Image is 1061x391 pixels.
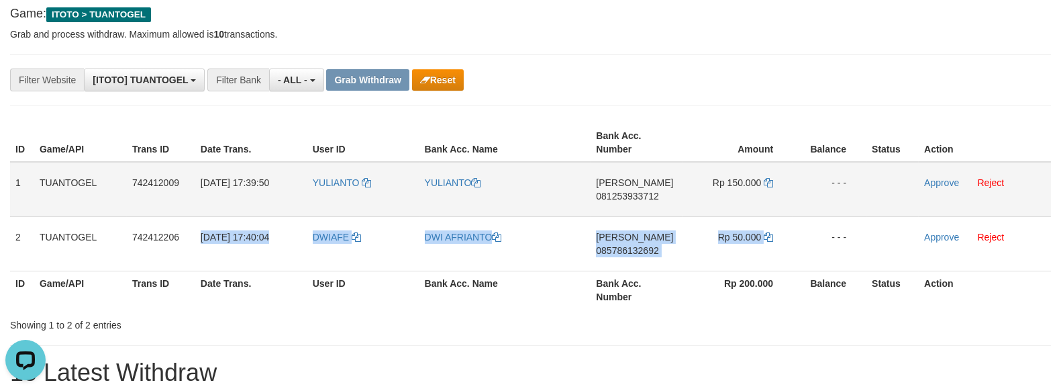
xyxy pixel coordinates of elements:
[10,7,1051,21] h4: Game:
[591,124,683,162] th: Bank Acc. Number
[278,75,307,85] span: - ALL -
[793,271,866,309] th: Balance
[132,177,179,188] span: 742412009
[919,124,1051,162] th: Action
[10,124,34,162] th: ID
[10,28,1051,41] p: Grab and process withdraw. Maximum allowed is transactions.
[127,271,195,309] th: Trans ID
[10,359,1051,386] h1: 15 Latest Withdraw
[425,177,481,188] a: YULIANTO
[127,124,195,162] th: Trans ID
[419,124,591,162] th: Bank Acc. Name
[307,124,419,162] th: User ID
[93,75,188,85] span: [ITOTO] TUANTOGEL
[978,232,1005,243] a: Reject
[313,177,360,188] span: YULIANTO
[924,177,959,188] a: Approve
[596,177,673,188] span: [PERSON_NAME]
[419,271,591,309] th: Bank Acc. Name
[269,69,323,91] button: - ALL -
[10,216,34,271] td: 2
[195,271,307,309] th: Date Trans.
[718,232,762,243] span: Rp 50.000
[793,124,866,162] th: Balance
[793,216,866,271] td: - - -
[10,162,34,217] td: 1
[764,232,773,243] a: Copy 50000 to clipboard
[793,162,866,217] td: - - -
[683,124,793,162] th: Amount
[326,69,409,91] button: Grab Withdraw
[596,232,673,243] span: [PERSON_NAME]
[425,232,502,243] a: DWI AFRIANTO
[84,69,205,91] button: [ITOTO] TUANTOGEL
[713,177,761,188] span: Rp 150.000
[591,271,683,309] th: Bank Acc. Number
[5,5,46,46] button: Open LiveChat chat widget
[978,177,1005,188] a: Reject
[313,232,349,243] span: DWIAFE
[46,7,151,22] span: ITOTO > TUANTOGEL
[919,271,1051,309] th: Action
[213,29,224,40] strong: 10
[683,271,793,309] th: Rp 200.000
[764,177,773,188] a: Copy 150000 to clipboard
[866,124,919,162] th: Status
[313,232,361,243] a: DWIAFE
[34,162,127,217] td: TUANTOGEL
[307,271,419,309] th: User ID
[313,177,372,188] a: YULIANTO
[195,124,307,162] th: Date Trans.
[596,245,658,256] span: Copy 085786132692 to clipboard
[132,232,179,243] span: 742412206
[10,271,34,309] th: ID
[34,124,127,162] th: Game/API
[866,271,919,309] th: Status
[201,177,269,188] span: [DATE] 17:39:50
[412,69,464,91] button: Reset
[10,69,84,91] div: Filter Website
[201,232,269,243] span: [DATE] 17:40:04
[207,69,269,91] div: Filter Bank
[596,191,658,202] span: Copy 081253933712 to clipboard
[924,232,959,243] a: Approve
[10,313,432,332] div: Showing 1 to 2 of 2 entries
[34,271,127,309] th: Game/API
[34,216,127,271] td: TUANTOGEL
